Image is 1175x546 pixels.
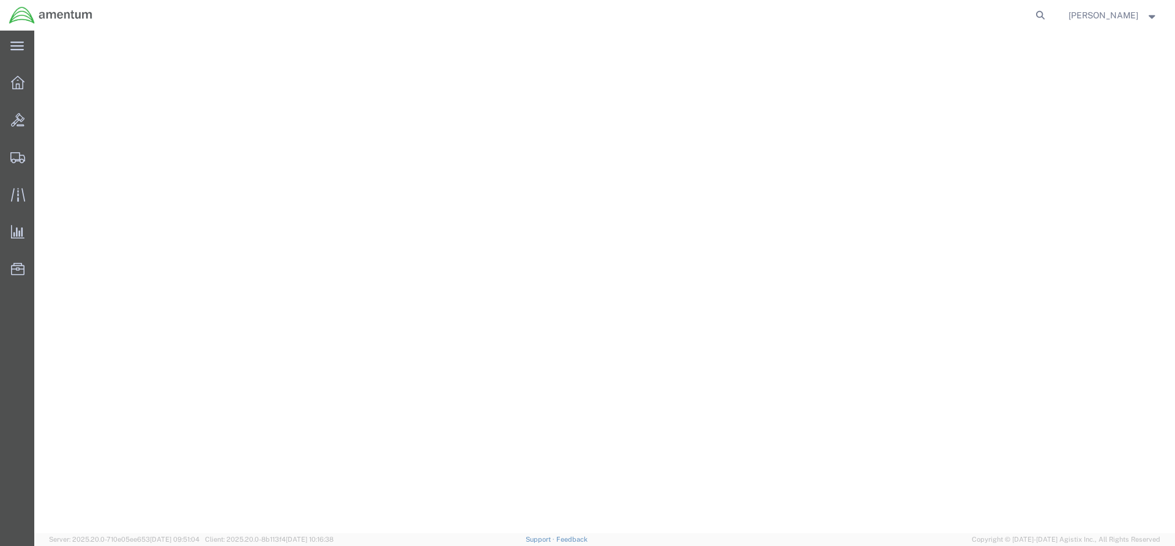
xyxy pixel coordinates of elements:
[972,534,1160,545] span: Copyright © [DATE]-[DATE] Agistix Inc., All Rights Reserved
[1068,8,1158,23] button: [PERSON_NAME]
[556,536,587,543] a: Feedback
[34,31,1175,533] iframe: FS Legacy Container
[150,536,200,543] span: [DATE] 09:51:04
[49,536,200,543] span: Server: 2025.20.0-710e05ee653
[526,536,556,543] a: Support
[286,536,334,543] span: [DATE] 10:16:38
[9,6,93,24] img: logo
[1069,9,1138,22] span: Jessica White
[205,536,334,543] span: Client: 2025.20.0-8b113f4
